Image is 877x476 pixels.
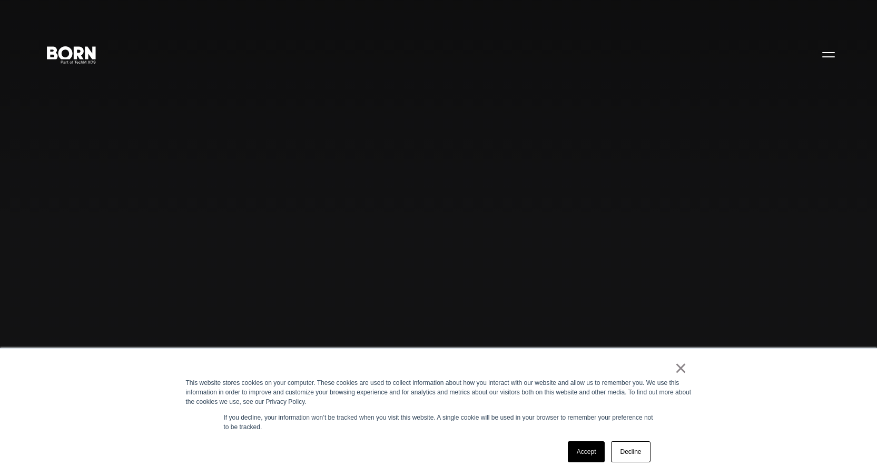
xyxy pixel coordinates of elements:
p: If you decline, your information won’t be tracked when you visit this website. A single cookie wi... [224,413,654,432]
a: × [675,363,687,373]
button: Open [816,43,841,65]
a: Accept [568,441,605,462]
div: This website stores cookies on your computer. These cookies are used to collect information about... [186,378,692,406]
a: Decline [611,441,650,462]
